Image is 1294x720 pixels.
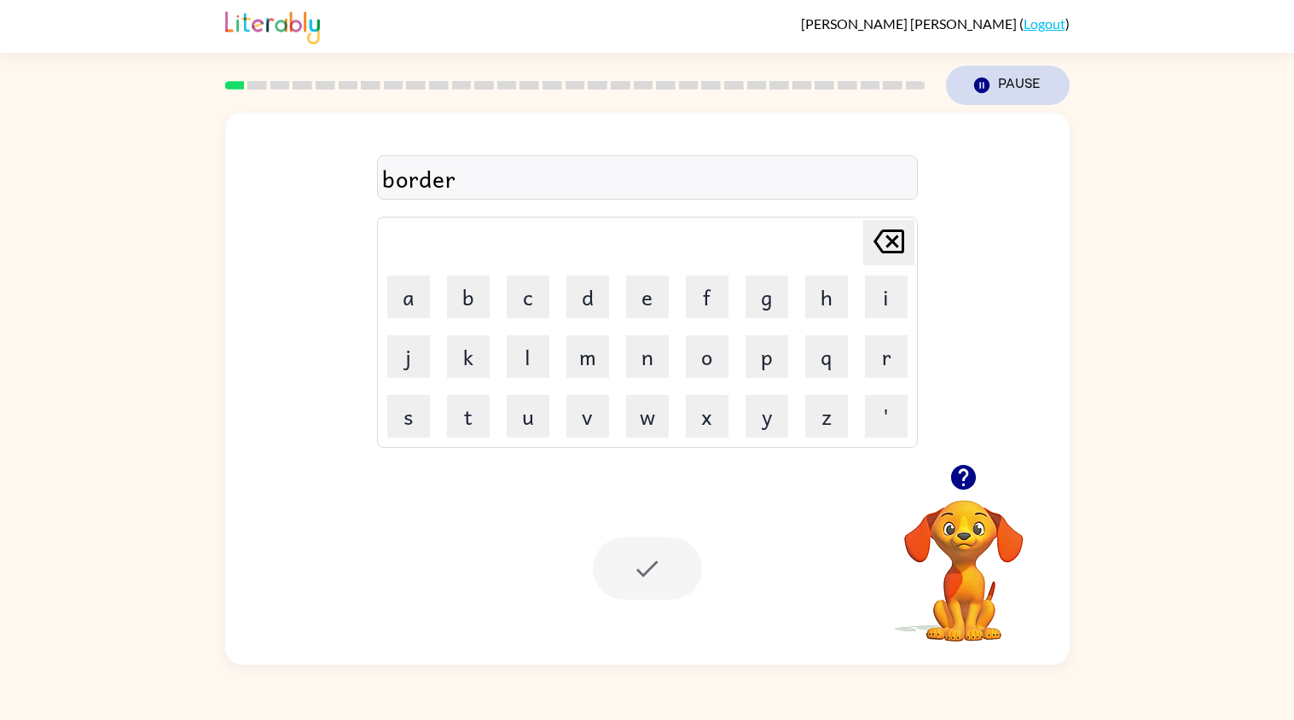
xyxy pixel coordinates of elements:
button: j [387,335,430,378]
button: p [746,335,788,378]
button: x [686,395,728,438]
video: Your browser must support playing .mp4 files to use Literably. Please try using another browser. [879,473,1049,644]
button: h [805,276,848,318]
button: Pause [946,66,1070,105]
button: o [686,335,728,378]
button: z [805,395,848,438]
button: k [447,335,490,378]
img: Literably [225,7,320,44]
a: Logout [1024,15,1065,32]
div: ( ) [801,15,1070,32]
button: u [507,395,549,438]
button: m [566,335,609,378]
button: l [507,335,549,378]
button: b [447,276,490,318]
button: v [566,395,609,438]
button: e [626,276,669,318]
button: a [387,276,430,318]
button: g [746,276,788,318]
button: s [387,395,430,438]
button: w [626,395,669,438]
button: i [865,276,908,318]
span: [PERSON_NAME] [PERSON_NAME] [801,15,1019,32]
div: border [382,160,913,196]
button: y [746,395,788,438]
button: r [865,335,908,378]
button: t [447,395,490,438]
button: d [566,276,609,318]
button: f [686,276,728,318]
button: q [805,335,848,378]
button: n [626,335,669,378]
button: c [507,276,549,318]
button: ' [865,395,908,438]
